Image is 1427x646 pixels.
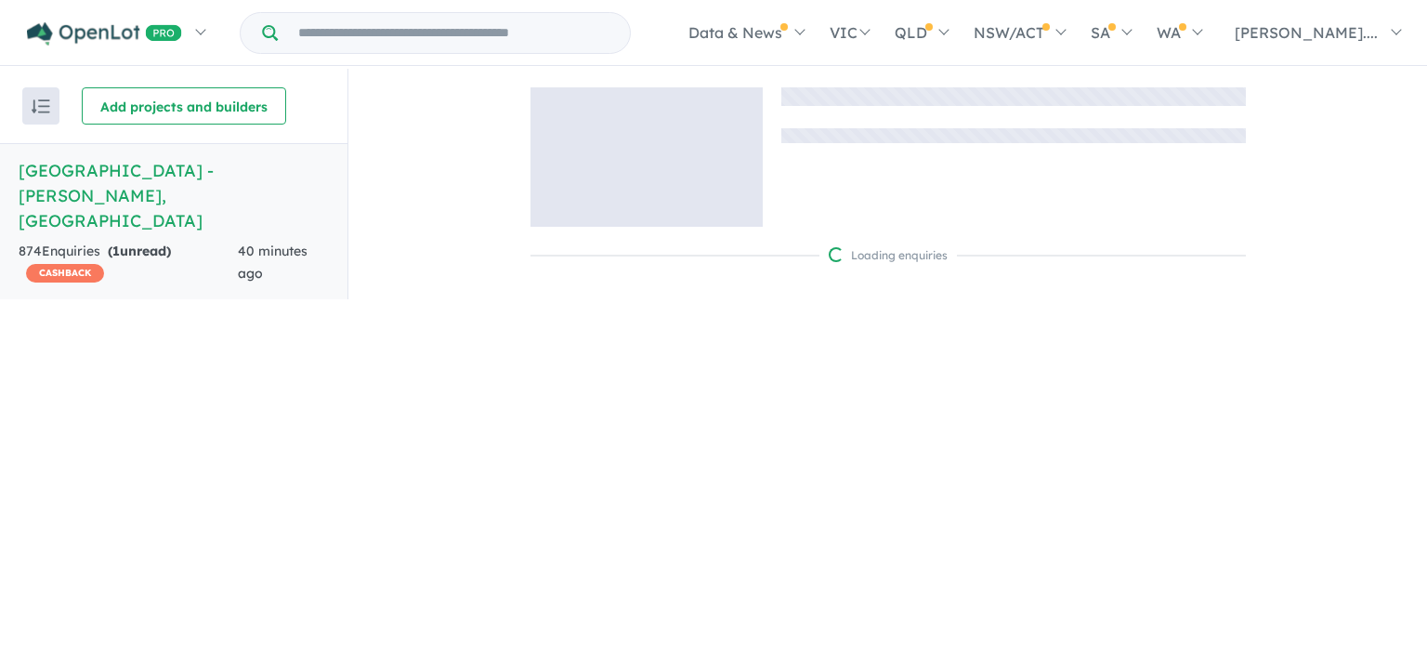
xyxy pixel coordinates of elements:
[238,243,308,282] span: 40 minutes ago
[829,246,948,265] div: Loading enquiries
[1235,23,1378,42] span: [PERSON_NAME]....
[26,264,104,283] span: CASHBACK
[32,99,50,113] img: sort.svg
[27,22,182,46] img: Openlot PRO Logo White
[108,243,171,259] strong: ( unread)
[281,13,626,53] input: Try estate name, suburb, builder or developer
[19,158,329,233] h5: [GEOGRAPHIC_DATA] - [PERSON_NAME] , [GEOGRAPHIC_DATA]
[82,87,286,125] button: Add projects and builders
[112,243,120,259] span: 1
[19,241,238,285] div: 874 Enquir ies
